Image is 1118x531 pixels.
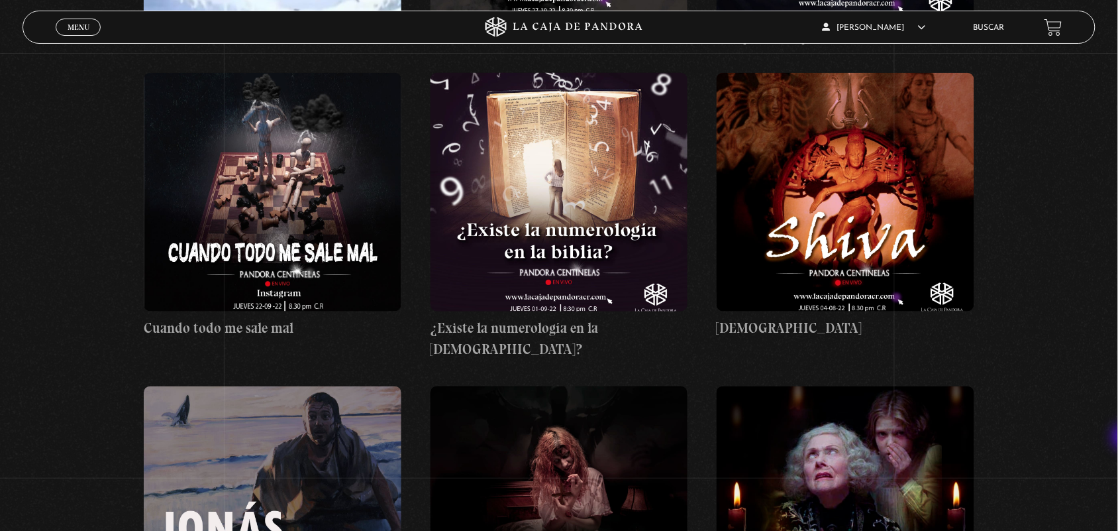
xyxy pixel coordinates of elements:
[431,73,688,360] a: ¿Existe la numerología en la [DEMOGRAPHIC_DATA]?
[144,318,401,339] h4: Cuando todo me sale mal
[974,24,1005,32] a: Buscar
[717,73,974,339] a: [DEMOGRAPHIC_DATA]
[63,34,94,44] span: Cerrar
[431,318,688,360] h4: ¿Existe la numerología en la [DEMOGRAPHIC_DATA]?
[144,73,401,339] a: Cuando todo me sale mal
[717,318,974,339] h4: [DEMOGRAPHIC_DATA]
[823,24,926,32] span: [PERSON_NAME]
[1044,19,1062,36] a: View your shopping cart
[68,23,89,31] span: Menu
